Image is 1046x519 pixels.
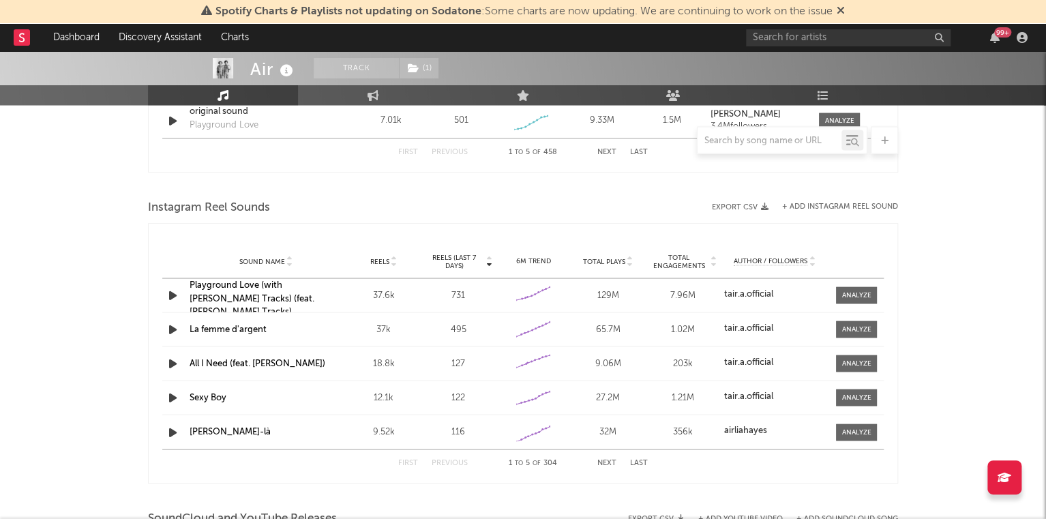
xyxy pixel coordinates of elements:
div: 127 [424,357,492,370]
a: tair.a.official [723,357,826,367]
div: 116 [424,425,492,439]
div: 27.2M [574,391,642,404]
a: La femme d'argent [190,325,267,333]
a: Playground Love (with [PERSON_NAME] Tracks) (feat. [PERSON_NAME] Tracks) [190,280,314,316]
span: to [515,149,523,155]
button: First [398,459,418,466]
div: 6M Trend [499,256,567,266]
a: original sound [190,105,332,119]
strong: tair.a.official [723,357,773,366]
div: 7.01k [359,114,423,128]
div: 99 + [994,27,1011,38]
div: 37.6k [349,288,417,302]
a: Discovery Assistant [109,24,211,51]
button: Next [597,459,616,466]
div: 37k [349,323,417,336]
div: 122 [424,391,492,404]
span: Spotify Charts & Playlists not updating on Sodatone [215,6,481,17]
div: 7.96M [649,288,717,302]
a: tair.a.official [723,323,826,333]
span: of [533,149,541,155]
a: [PERSON_NAME] [711,110,805,119]
div: 1.02M [649,323,717,336]
div: 12.1k [349,391,417,404]
a: Sexy Boy [190,393,226,402]
div: Air [250,58,297,80]
span: Total Engagements [649,253,709,269]
strong: tair.a.official [723,323,773,332]
div: 1.5M [640,114,704,128]
div: Playground Love [190,119,258,132]
div: 1 5 304 [495,455,570,471]
a: Charts [211,24,258,51]
div: 18.8k [349,357,417,370]
span: Dismiss [837,6,845,17]
input: Search by song name or URL [698,135,841,146]
div: 731 [424,288,492,302]
button: Track [314,58,399,78]
button: Last [630,459,648,466]
span: Reels (last 7 days) [424,253,484,269]
div: 65.7M [574,323,642,336]
div: 501 [454,114,468,128]
span: to [515,460,523,466]
button: Export CSV [712,203,768,211]
span: Total Plays [583,257,625,265]
button: 99+ [990,32,1000,43]
button: Previous [432,459,468,466]
a: All I Need (feat. [PERSON_NAME]) [190,359,325,368]
span: Sound Name [239,257,285,265]
input: Search for artists [746,29,951,46]
div: 9.52k [349,425,417,439]
span: Author / Followers [734,256,807,265]
div: 9.33M [570,114,633,128]
div: 9.06M [574,357,642,370]
div: + Add Instagram Reel Sound [768,203,898,211]
div: 203k [649,357,717,370]
span: of [533,460,541,466]
a: Dashboard [44,24,109,51]
div: 3.4M followers [711,122,805,132]
button: + Add Instagram Reel Sound [782,203,898,211]
div: 129M [574,288,642,302]
div: 495 [424,323,492,336]
a: tair.a.official [723,289,826,299]
strong: [PERSON_NAME] [711,110,781,119]
span: Reels [370,257,389,265]
span: Instagram Reel Sounds [148,200,270,216]
span: : Some charts are now updating. We are continuing to work on the issue [215,6,833,17]
strong: tair.a.official [723,391,773,400]
a: [PERSON_NAME]-là [190,427,271,436]
a: tair.a.official [723,391,826,401]
span: ( 1 ) [399,58,439,78]
button: (1) [400,58,438,78]
div: 356k [649,425,717,439]
a: airliahayes [723,426,826,435]
strong: tair.a.official [723,289,773,298]
div: 1.21M [649,391,717,404]
div: 32M [574,425,642,439]
strong: airliahayes [723,426,766,434]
